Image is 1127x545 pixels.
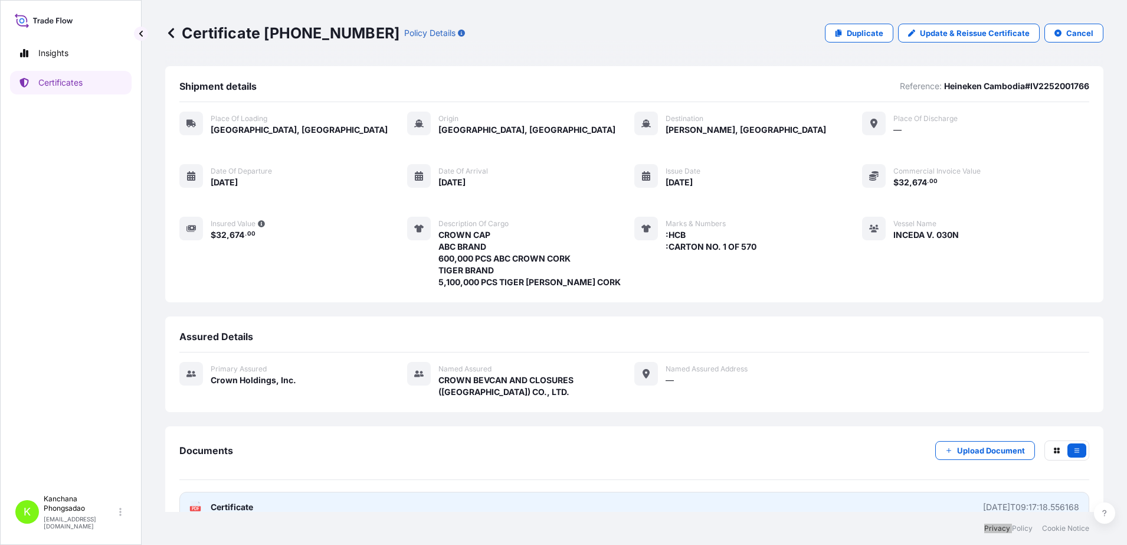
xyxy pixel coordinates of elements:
button: Cancel [1044,24,1103,43]
a: Privacy Policy [984,524,1033,533]
span: Crown Holdings, Inc. [211,374,296,386]
span: . [927,180,929,184]
span: Documents [179,445,233,456]
span: Place of discharge [893,114,958,123]
span: , [909,178,912,187]
p: Policy Details [404,27,456,39]
span: [GEOGRAPHIC_DATA], [GEOGRAPHIC_DATA] [211,124,388,136]
span: Origin [438,114,458,123]
text: PDF [192,507,199,511]
p: Update & Reissue Certificate [920,27,1030,39]
a: PDFCertificate[DATE]T09:17:18.556168 [179,492,1089,523]
span: Assured Details [179,331,253,342]
p: Certificates [38,77,83,89]
span: Named Assured Address [666,364,748,374]
span: [PERSON_NAME], [GEOGRAPHIC_DATA] [666,124,826,136]
span: Primary assured [211,364,267,374]
p: Heineken Cambodia#IV2252001766 [944,80,1089,92]
p: Reference: [900,80,942,92]
span: $ [893,178,899,187]
span: Certificate [211,501,253,513]
span: Vessel Name [893,219,936,229]
span: 32 [216,231,227,239]
span: — [893,124,902,136]
p: Insights [38,47,68,59]
span: K [24,506,31,518]
a: Update & Reissue Certificate [898,24,1040,43]
span: 32 [899,178,909,187]
span: Commercial Invoice Value [893,167,981,176]
span: Date of departure [211,167,272,176]
span: Shipment details [179,80,257,92]
span: 674 [230,231,244,239]
span: Insured Value [211,219,255,229]
p: Cancel [1066,27,1093,39]
span: CROWN BEVCAN AND CLOSURES ([GEOGRAPHIC_DATA]) CO., LTD. [438,374,635,398]
span: [GEOGRAPHIC_DATA], [GEOGRAPHIC_DATA] [438,124,615,136]
span: [DATE] [666,177,693,188]
span: , [227,231,230,239]
span: INCEDA V. 030N [893,229,959,241]
a: Cookie Notice [1042,524,1089,533]
span: Place of Loading [211,114,267,123]
span: Date of arrival [438,167,488,176]
p: [EMAIL_ADDRESS][DOMAIN_NAME] [44,515,117,530]
p: Kanchana Phongsadao [44,494,117,513]
p: Upload Document [957,445,1025,456]
span: 00 [247,232,255,236]
a: Insights [10,41,132,65]
span: 00 [929,180,938,184]
span: Named Assured [438,364,492,374]
a: Duplicate [825,24,893,43]
p: Duplicate [847,27,883,39]
span: Description of cargo [438,219,509,229]
span: :HCB :CARTON NO. 1 OF 570 [666,229,756,253]
span: Destination [666,114,703,123]
button: Upload Document [935,441,1035,460]
span: [DATE] [438,177,466,188]
span: Marks & Numbers [666,219,726,229]
span: [DATE] [211,177,238,188]
span: CROWN CAP ABC BRAND 600,000 PCS ABC CROWN CORK TIGER BRAND 5,100,000 PCS TIGER [PERSON_NAME] CORK [438,229,621,288]
a: Certificates [10,71,132,94]
span: Issue Date [666,167,700,176]
p: Certificate [PHONE_NUMBER] [165,24,399,43]
span: $ [211,231,216,239]
span: . [245,232,247,236]
div: [DATE]T09:17:18.556168 [983,501,1079,513]
span: — [666,374,674,386]
span: 674 [912,178,927,187]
